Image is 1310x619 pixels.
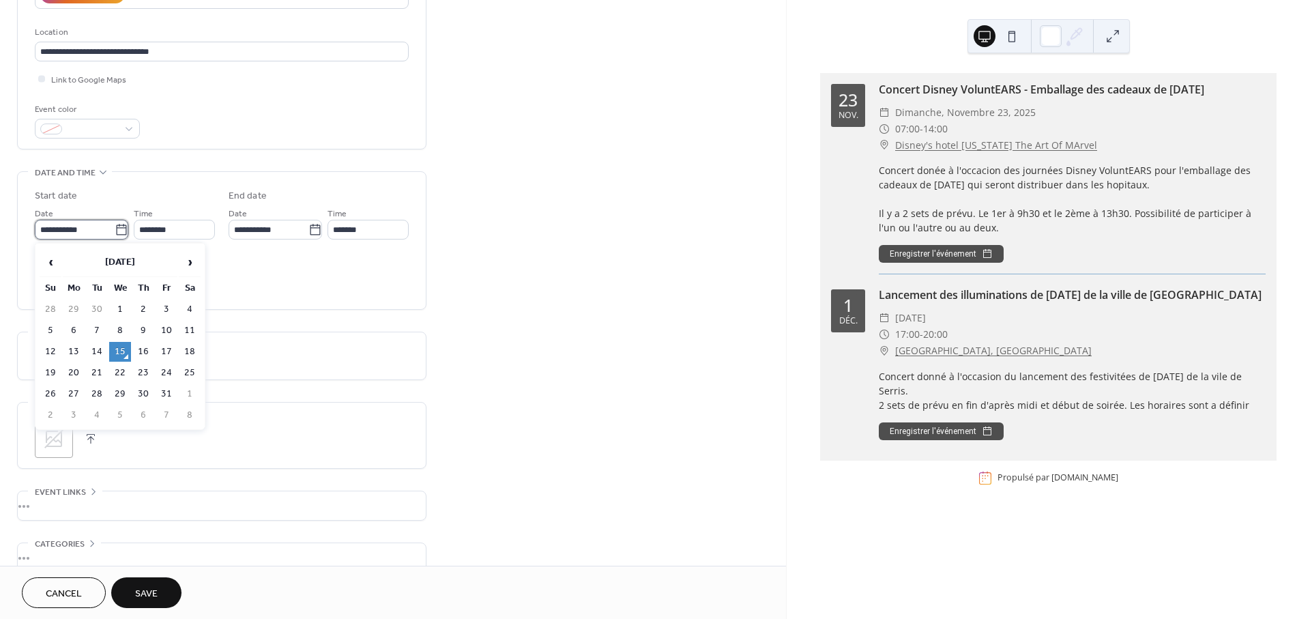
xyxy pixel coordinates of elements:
span: Save [135,587,158,601]
td: 18 [179,342,201,362]
span: Date [35,207,53,221]
td: 5 [109,405,131,425]
td: 25 [179,363,201,383]
span: Cancel [46,587,82,601]
div: ; [35,420,73,458]
div: ​ [879,137,890,154]
td: 27 [63,384,85,404]
td: 13 [63,342,85,362]
div: Location [35,25,406,40]
div: ​ [879,121,890,137]
td: 20 [63,363,85,383]
td: 21 [86,363,108,383]
div: ​ [879,310,890,326]
td: 2 [40,405,61,425]
span: 17:00 [895,326,920,343]
div: ••• [18,491,426,520]
span: dimanche, novembre 23, 2025 [895,104,1036,121]
div: ​ [879,326,890,343]
td: 29 [63,300,85,319]
th: Sa [179,278,201,298]
button: Cancel [22,577,106,608]
div: ••• [18,543,426,572]
span: 14:00 [923,121,948,137]
div: Concert donée à l'occacion des journées Disney VoluntEARS pour l'emballage des cadeaux de [DATE] ... [879,163,1266,235]
div: Concert Disney VoluntEARS - Emballage des cadeaux de [DATE] [879,81,1266,98]
td: 31 [156,384,177,404]
td: 5 [40,321,61,341]
td: 17 [156,342,177,362]
div: Lancement des illuminations de [DATE] de la ville de [GEOGRAPHIC_DATA] [879,287,1266,303]
a: Disney's hotel [US_STATE] The Art Of MArvel [895,137,1097,154]
td: 22 [109,363,131,383]
th: [DATE] [63,248,177,277]
span: - [920,121,923,137]
div: 23 [839,91,858,109]
td: 30 [132,384,154,404]
span: › [179,248,200,276]
td: 7 [86,321,108,341]
span: Link to Google Maps [51,73,126,87]
td: 12 [40,342,61,362]
td: 1 [109,300,131,319]
div: End date [229,189,267,203]
span: [DATE] [895,310,926,326]
a: [DOMAIN_NAME] [1051,472,1118,484]
td: 29 [109,384,131,404]
th: Mo [63,278,85,298]
button: Enregistrer l'événement [879,245,1004,263]
td: 30 [86,300,108,319]
button: Save [111,577,181,608]
div: Event color [35,102,137,117]
span: Time [327,207,347,221]
div: Propulsé par [998,472,1118,484]
div: ​ [879,343,890,359]
td: 26 [40,384,61,404]
span: Time [134,207,153,221]
td: 1 [179,384,201,404]
span: Date [229,207,247,221]
span: ‹ [40,248,61,276]
th: Su [40,278,61,298]
a: [GEOGRAPHIC_DATA], [GEOGRAPHIC_DATA] [895,343,1092,359]
td: 15 [109,342,131,362]
td: 28 [40,300,61,319]
th: Th [132,278,154,298]
div: 1 [843,297,853,314]
td: 28 [86,384,108,404]
td: 6 [132,405,154,425]
td: 3 [63,405,85,425]
td: 14 [86,342,108,362]
td: 16 [132,342,154,362]
td: 24 [156,363,177,383]
td: 7 [156,405,177,425]
span: Event links [35,485,86,500]
td: 10 [156,321,177,341]
button: Enregistrer l'événement [879,422,1004,440]
div: déc. [839,317,858,326]
td: 8 [109,321,131,341]
th: Fr [156,278,177,298]
td: 3 [156,300,177,319]
span: - [920,326,923,343]
div: Concert donné à l'occasion du lancement des festivitées de [DATE] de la vile de Serris. 2 sets de... [879,369,1266,412]
td: 4 [86,405,108,425]
td: 11 [179,321,201,341]
td: 4 [179,300,201,319]
span: Categories [35,537,85,551]
td: 23 [132,363,154,383]
th: We [109,278,131,298]
span: 20:00 [923,326,948,343]
div: ​ [879,104,890,121]
span: 07:00 [895,121,920,137]
div: Start date [35,189,77,203]
td: 2 [132,300,154,319]
th: Tu [86,278,108,298]
div: nov. [839,111,858,120]
td: 19 [40,363,61,383]
td: 8 [179,405,201,425]
span: Date and time [35,166,96,180]
td: 9 [132,321,154,341]
td: 6 [63,321,85,341]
